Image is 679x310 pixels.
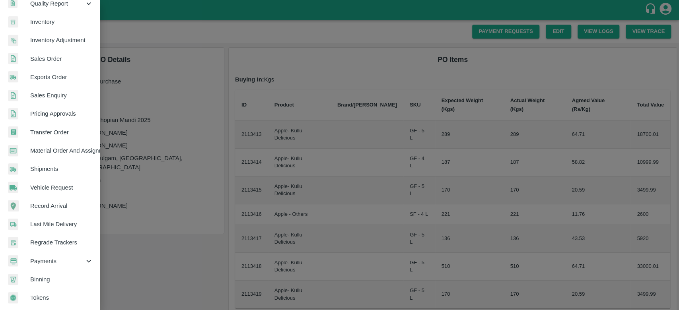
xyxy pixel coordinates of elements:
[8,219,18,230] img: delivery
[30,128,93,137] span: Transfer Order
[8,145,18,157] img: centralMaterial
[8,90,18,101] img: sales
[30,220,93,229] span: Last Mile Delivery
[30,73,93,81] span: Exports Order
[30,238,93,247] span: Regrade Trackers
[30,201,93,210] span: Record Arrival
[30,165,93,173] span: Shipments
[8,163,18,175] img: shipments
[8,16,18,28] img: whInventory
[8,35,18,46] img: inventory
[30,183,93,192] span: Vehicle Request
[30,146,93,155] span: Material Order And Assignment
[8,292,18,304] img: tokens
[8,182,18,193] img: vehicle
[8,53,18,64] img: sales
[8,108,18,120] img: sales
[30,17,93,26] span: Inventory
[8,237,18,248] img: whTracker
[30,54,93,63] span: Sales Order
[30,257,84,265] span: Payments
[8,200,19,211] img: recordArrival
[8,274,18,285] img: bin
[8,255,18,267] img: payment
[30,91,93,100] span: Sales Enquiry
[8,126,18,138] img: whTransfer
[30,36,93,45] span: Inventory Adjustment
[8,71,18,83] img: shipments
[30,293,93,302] span: Tokens
[30,275,93,284] span: Binning
[30,109,93,118] span: Pricing Approvals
